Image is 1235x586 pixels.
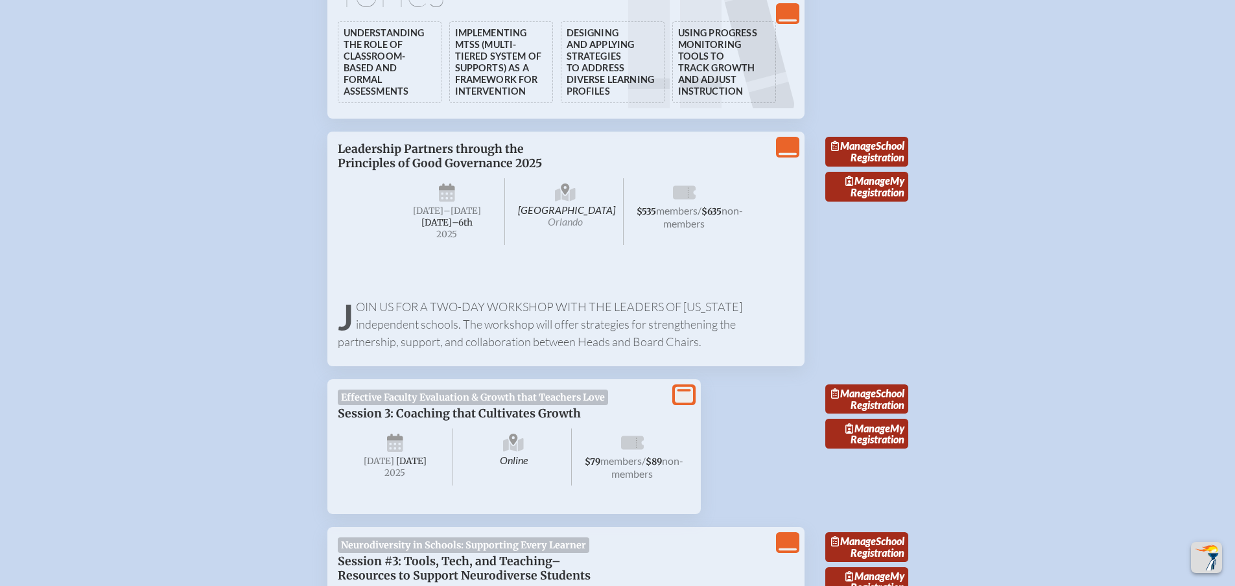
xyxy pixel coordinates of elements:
[845,570,890,582] span: Manage
[825,172,908,202] a: ManageMy Registration
[845,422,890,434] span: Manage
[1194,545,1219,570] img: To the top
[338,21,441,103] li: Understanding the role of classroom-based and formal assessments
[825,532,908,562] a: ManageSchool Registration
[611,454,683,480] span: non-members
[413,205,443,217] span: [DATE]
[637,206,656,217] span: $535
[456,428,572,486] span: Online
[338,406,665,421] p: Session 3: Coaching that Cultivates Growth
[443,205,481,217] span: –[DATE]
[663,204,743,229] span: non-members
[825,137,908,167] a: ManageSchool Registration
[449,21,553,103] li: Implementing MTSS (Multi-Tiered System of Supports) as a framework for intervention
[831,387,876,399] span: Manage
[508,178,624,245] span: [GEOGRAPHIC_DATA]
[364,456,394,467] span: [DATE]
[642,454,646,467] span: /
[585,456,600,467] span: $79
[646,456,662,467] span: $89
[338,142,665,170] p: Leadership Partners through the Principles of Good Governance 2025
[421,217,473,228] span: [DATE]–⁠6th
[400,229,495,239] span: 2025
[600,454,642,467] span: members
[338,298,794,351] p: Join us for a two-day workshop with the leaders of [US_STATE] independent schools. The workshop w...
[701,206,722,217] span: $635
[845,174,890,187] span: Manage
[561,21,665,103] li: Designing and applying strategies to address diverse learning profiles
[656,204,698,217] span: members
[825,384,908,414] a: ManageSchool Registration
[698,204,701,217] span: /
[338,537,590,553] span: Neurodiversity in Schools: Supporting Every Learner
[348,468,443,478] span: 2025
[831,535,876,547] span: Manage
[1191,542,1222,573] button: Scroll Top
[825,419,908,449] a: ManageMy Registration
[831,139,876,152] span: Manage
[396,456,427,467] span: [DATE]
[338,554,665,583] p: Session #3: Tools, Tech, and Teaching–Resources to Support Neurodiverse Students
[338,390,609,405] span: Effective Faculty Evaluation & Growth that Teachers Love
[548,215,583,228] span: Orlando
